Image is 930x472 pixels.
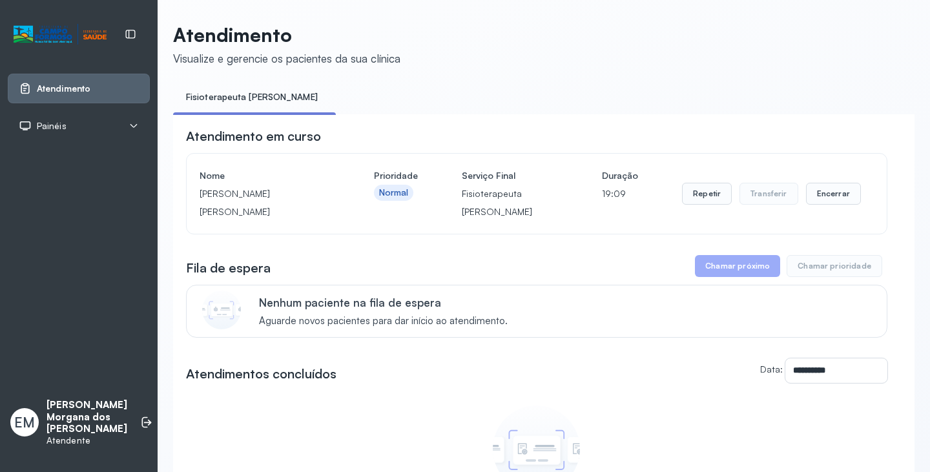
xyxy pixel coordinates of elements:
[379,187,409,198] div: Normal
[46,399,127,435] p: [PERSON_NAME] Morgana dos [PERSON_NAME]
[259,315,508,327] span: Aguarde novos pacientes para dar início ao atendimento.
[682,183,732,205] button: Repetir
[602,185,638,203] p: 19:09
[374,167,418,185] h4: Prioridade
[186,259,271,277] h3: Fila de espera
[19,82,139,95] a: Atendimento
[186,127,321,145] h3: Atendimento em curso
[186,365,336,383] h3: Atendimentos concluídos
[202,291,241,329] img: Imagem de CalloutCard
[200,185,330,221] p: [PERSON_NAME] [PERSON_NAME]
[37,83,90,94] span: Atendimento
[462,185,558,221] p: Fisioterapeuta [PERSON_NAME]
[37,121,67,132] span: Painéis
[602,167,638,185] h4: Duração
[173,23,400,46] p: Atendimento
[173,52,400,65] div: Visualize e gerencie os pacientes da sua clínica
[14,414,35,431] span: EM
[200,167,330,185] h4: Nome
[760,364,783,375] label: Data:
[739,183,798,205] button: Transferir
[787,255,882,277] button: Chamar prioridade
[259,296,508,309] p: Nenhum paciente na fila de espera
[695,255,780,277] button: Chamar próximo
[462,167,558,185] h4: Serviço Final
[173,87,331,108] a: Fisioterapeuta [PERSON_NAME]
[46,435,127,446] p: Atendente
[14,24,107,45] img: Logotipo do estabelecimento
[806,183,861,205] button: Encerrar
